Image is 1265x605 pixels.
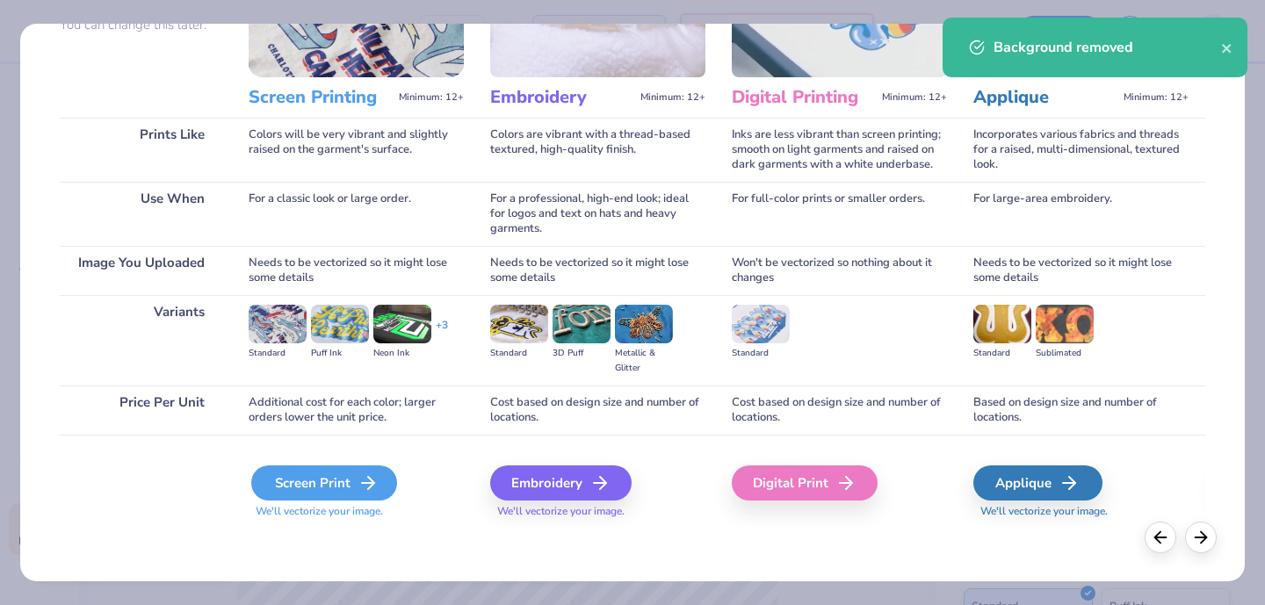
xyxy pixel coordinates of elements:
div: For full-color prints or smaller orders. [732,182,947,246]
span: Minimum: 12+ [640,91,705,104]
div: Inks are less vibrant than screen printing; smooth on light garments and raised on dark garments ... [732,118,947,182]
div: Metallic & Glitter [615,346,673,376]
img: Standard [732,305,790,343]
span: Minimum: 12+ [1124,91,1189,104]
div: Cost based on design size and number of locations. [732,385,947,435]
img: Standard [249,305,307,343]
p: You can change this later. [60,18,222,32]
div: Embroidery [490,465,632,501]
div: Price Per Unit [60,385,222,435]
div: Incorporates various fabrics and threads for a raised, multi-dimensional, textured look. [973,118,1189,182]
div: Prints Like [60,118,222,182]
h3: Applique [973,86,1117,109]
h3: Digital Printing [732,86,875,109]
span: Minimum: 12+ [882,91,947,104]
img: Sublimated [1036,305,1094,343]
div: Needs to be vectorized so it might lose some details [490,246,705,295]
div: For a classic look or large order. [249,182,464,246]
span: We'll vectorize your image. [973,504,1189,519]
div: Image You Uploaded [60,246,222,295]
div: Applique [973,465,1102,501]
span: We'll vectorize your image. [490,504,705,519]
div: Colors will be very vibrant and slightly raised on the garment's surface. [249,118,464,182]
h3: Screen Printing [249,86,392,109]
div: Neon Ink [373,346,431,361]
img: Neon Ink [373,305,431,343]
div: For a professional, high-end look; ideal for logos and text on hats and heavy garments. [490,182,705,246]
div: Based on design size and number of locations. [973,385,1189,435]
div: Additional cost for each color; larger orders lower the unit price. [249,385,464,435]
span: Minimum: 12+ [399,91,464,104]
div: Needs to be vectorized so it might lose some details [973,246,1189,295]
div: Cost based on design size and number of locations. [490,385,705,435]
img: Puff Ink [311,305,369,343]
div: 3D Puff [553,346,611,361]
div: Sublimated [1036,346,1094,361]
div: For large-area embroidery. [973,182,1189,246]
img: Standard [490,305,548,343]
div: Standard [490,346,548,361]
div: Standard [249,346,307,361]
div: + 3 [436,318,448,348]
div: Won't be vectorized so nothing about it changes [732,246,947,295]
div: Puff Ink [311,346,369,361]
span: We'll vectorize your image. [249,504,464,519]
img: Metallic & Glitter [615,305,673,343]
div: Screen Print [251,465,397,501]
button: close [1221,37,1233,58]
div: Variants [60,295,222,385]
div: Needs to be vectorized so it might lose some details [249,246,464,295]
img: 3D Puff [553,305,611,343]
div: Standard [732,346,790,361]
h3: Embroidery [490,86,633,109]
div: Colors are vibrant with a thread-based textured, high-quality finish. [490,118,705,182]
div: Use When [60,182,222,246]
img: Standard [973,305,1031,343]
div: Digital Print [732,465,878,501]
div: Standard [973,346,1031,361]
div: Background removed [994,37,1221,58]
